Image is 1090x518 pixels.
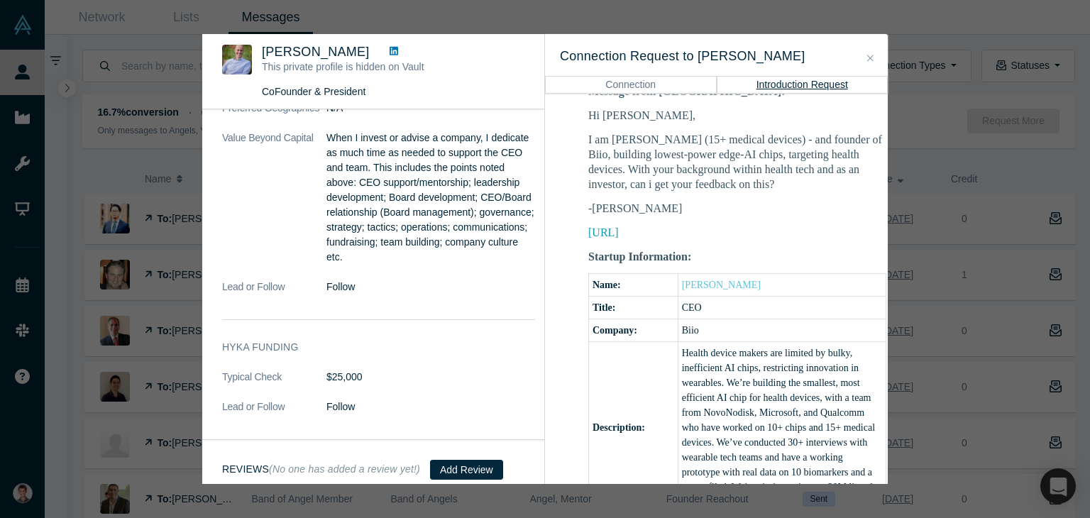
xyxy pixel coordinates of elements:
[593,422,645,433] b: Description:
[863,50,878,67] button: Close
[588,250,691,263] b: Startup Information:
[222,101,326,131] dt: Preferred Geographies
[430,460,503,480] button: Add Review
[222,280,326,309] dt: Lead or Follow
[222,340,515,355] h3: Hyka funding
[326,280,535,294] dd: Follow
[222,462,420,477] h3: Reviews
[222,45,252,75] img: Jason Shaplen's Profile Image
[678,342,886,514] td: Health device makers are limited by bulky, inefficient AI chips, restricting innovation in wearab...
[545,76,717,93] button: Connection
[269,463,420,475] small: (No one has added a review yet!)
[326,399,535,414] dd: Follow
[588,201,886,216] p: -[PERSON_NAME]
[682,280,761,290] a: [PERSON_NAME]
[560,47,873,66] h3: Connection Request to [PERSON_NAME]
[678,297,886,319] td: CEO
[262,86,365,97] span: CoFounder & President
[326,131,535,265] p: When I invest or advise a company, I dedicate as much time as needed to support the CEO and team....
[593,325,637,336] b: Company:
[222,131,326,280] dt: Value Beyond Capital
[222,370,326,399] dt: Typical Check
[262,60,485,75] p: This private profile is hidden on Vault
[593,280,621,290] b: Name:
[678,319,886,342] td: Biio
[326,370,535,385] dd: $25,000
[222,399,326,429] dt: Lead or Follow
[262,45,370,59] span: [PERSON_NAME]
[588,108,886,123] p: Hi [PERSON_NAME],
[588,132,886,192] p: I am [PERSON_NAME] (15+ medical devices) - and founder of Biio, building lowest-power edge-AI chi...
[717,76,888,93] button: Introduction Request
[593,302,615,313] b: Title:
[588,226,619,238] a: [URL]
